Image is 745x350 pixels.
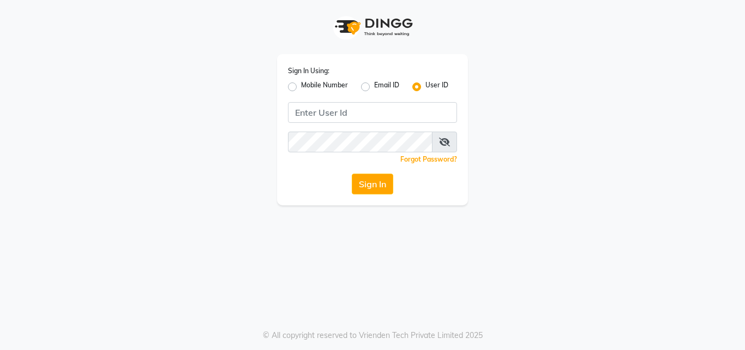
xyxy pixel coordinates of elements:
[288,132,432,152] input: Username
[425,80,448,93] label: User ID
[288,66,329,76] label: Sign In Using:
[301,80,348,93] label: Mobile Number
[374,80,399,93] label: Email ID
[352,174,393,194] button: Sign In
[329,11,416,43] img: logo1.svg
[288,102,457,123] input: Username
[400,155,457,163] a: Forgot Password?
